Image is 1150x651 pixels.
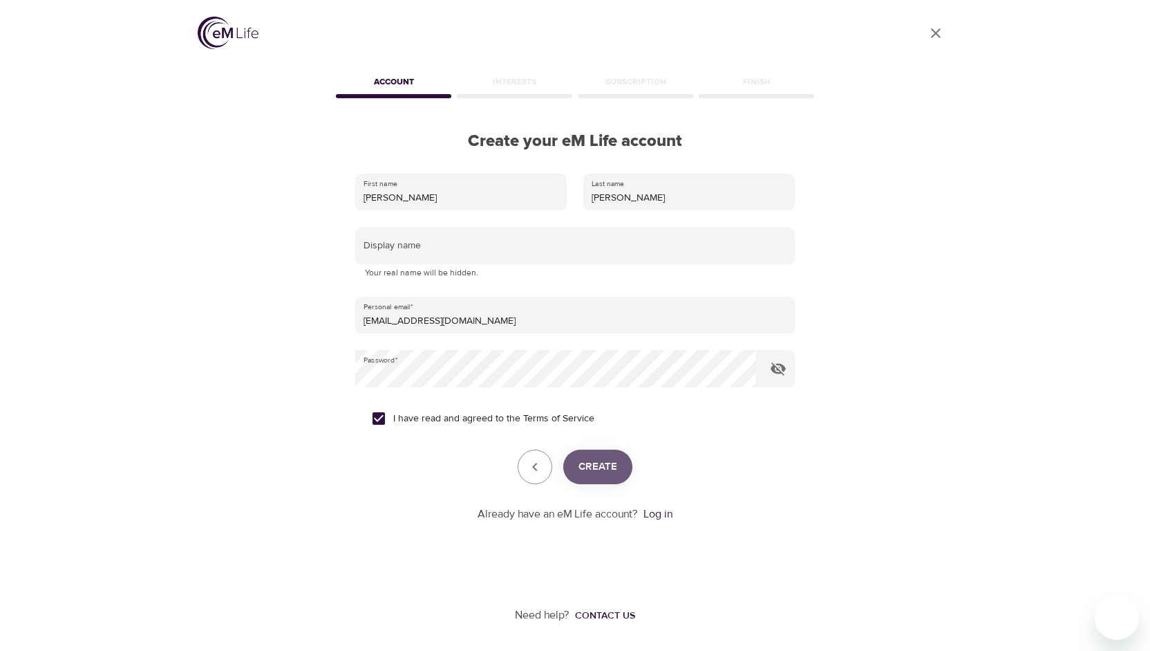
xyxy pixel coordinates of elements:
button: Create [563,450,632,484]
p: Already have an eM Life account? [478,506,638,522]
div: Contact us [575,609,635,623]
span: I have read and agreed to the [393,412,594,426]
h2: Create your eM Life account [333,131,817,152]
img: logo [198,17,258,49]
a: Log in [643,507,672,521]
a: Contact us [569,609,635,623]
p: Need help? [515,607,569,623]
a: Terms of Service [523,412,594,426]
a: close [919,17,952,50]
p: Your real name will be hidden. [365,266,785,280]
iframe: Button to launch messaging window [1095,596,1139,640]
span: Create [578,458,617,476]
